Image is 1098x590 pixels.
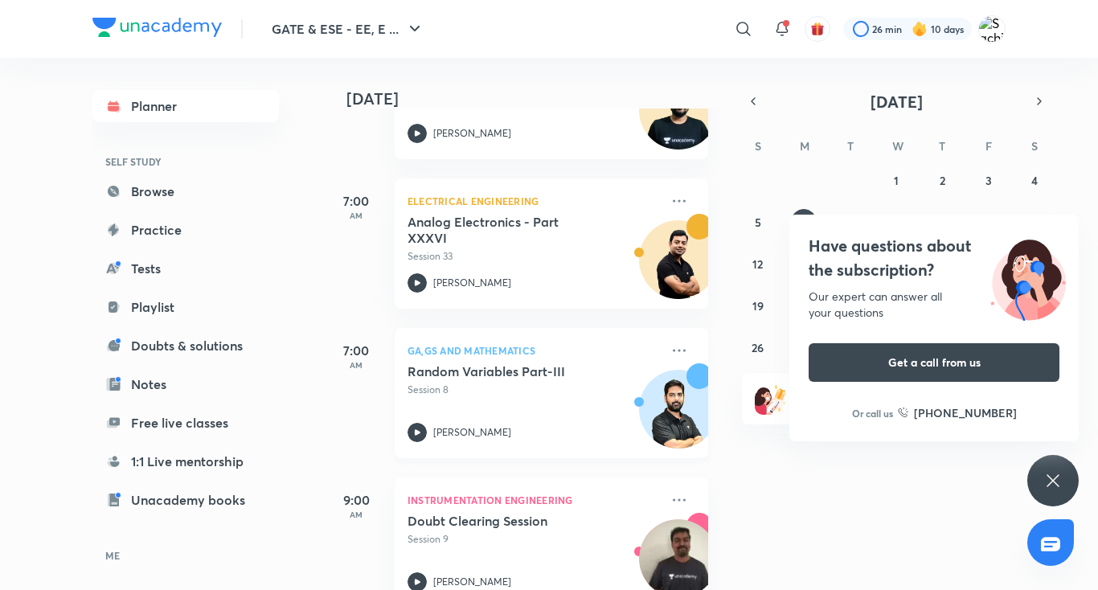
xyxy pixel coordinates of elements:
h5: Doubt Clearing Session [408,513,608,529]
p: Session 9 [408,532,660,547]
p: AM [324,360,388,370]
img: streak [912,21,928,37]
abbr: Tuesday [847,138,854,154]
a: Playlist [92,291,279,323]
button: October 6, 2025 [791,209,817,235]
a: Planner [92,90,279,122]
abbr: Saturday [1031,138,1038,154]
a: Practice [92,214,279,246]
button: October 1, 2025 [883,167,909,193]
abbr: Friday [985,138,992,154]
a: Unacademy books [92,484,279,516]
h5: 7:00 [324,191,388,211]
button: October 19, 2025 [745,293,771,318]
p: Electrical Engineering [408,191,660,211]
p: [PERSON_NAME] [433,425,511,440]
button: October 8, 2025 [883,209,909,235]
h6: SELF STUDY [92,148,279,175]
p: AM [324,211,388,220]
a: Free live classes [92,407,279,439]
p: Instrumentation Engineering [408,490,660,510]
button: October 4, 2025 [1022,167,1047,193]
button: October 2, 2025 [929,167,955,193]
img: Avatar [640,379,717,456]
abbr: October 12, 2025 [752,256,763,272]
p: GA,GS and Mathematics [408,341,660,360]
span: [DATE] [871,91,923,113]
p: Session 8 [408,383,660,397]
abbr: October 1, 2025 [894,173,899,188]
img: Company Logo [92,18,222,37]
img: Avatar [640,229,717,306]
p: [PERSON_NAME] [433,126,511,141]
h5: 9:00 [324,490,388,510]
abbr: October 4, 2025 [1031,173,1038,188]
button: Get a call from us [809,343,1059,382]
abbr: October 26, 2025 [752,340,764,355]
button: October 26, 2025 [745,334,771,360]
abbr: October 5, 2025 [755,215,761,230]
abbr: Monday [800,138,809,154]
img: referral [755,383,787,415]
a: 1:1 Live mentorship [92,445,279,477]
h5: Random Variables Part-III [408,363,608,379]
img: avatar [810,22,825,36]
button: avatar [805,16,830,42]
h4: [DATE] [346,89,724,109]
abbr: October 2, 2025 [940,173,945,188]
p: Or call us [852,406,893,420]
abbr: October 19, 2025 [752,298,764,313]
h6: [PHONE_NUMBER] [914,404,1017,421]
button: October 9, 2025 [929,209,955,235]
a: [PHONE_NUMBER] [898,404,1017,421]
button: GATE & ESE - EE, E ... [262,13,434,45]
a: Company Logo [92,18,222,41]
button: October 11, 2025 [1022,209,1047,235]
button: October 5, 2025 [745,209,771,235]
abbr: October 3, 2025 [985,173,992,188]
p: [PERSON_NAME] [433,575,511,589]
img: ttu_illustration_new.svg [977,234,1079,321]
button: October 10, 2025 [976,209,1002,235]
p: [PERSON_NAME] [433,276,511,290]
a: Browse [92,175,279,207]
p: AM [324,510,388,519]
img: Sachin Sonkar [978,15,1006,43]
div: Our expert can answer all your questions [809,289,1059,321]
button: October 12, 2025 [745,251,771,277]
h5: Analog Electronics - Part XXXVI [408,214,608,246]
h5: 7:00 [324,341,388,360]
abbr: Thursday [939,138,945,154]
h6: ME [92,542,279,569]
button: October 3, 2025 [976,167,1002,193]
p: Session 33 [408,249,660,264]
a: Notes [92,368,279,400]
a: Doubts & solutions [92,330,279,362]
h4: Have questions about the subscription? [809,234,1059,282]
button: [DATE] [764,90,1028,113]
button: October 7, 2025 [838,209,863,235]
a: Tests [92,252,279,285]
abbr: Wednesday [892,138,903,154]
img: Avatar [640,80,717,157]
abbr: Sunday [755,138,761,154]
